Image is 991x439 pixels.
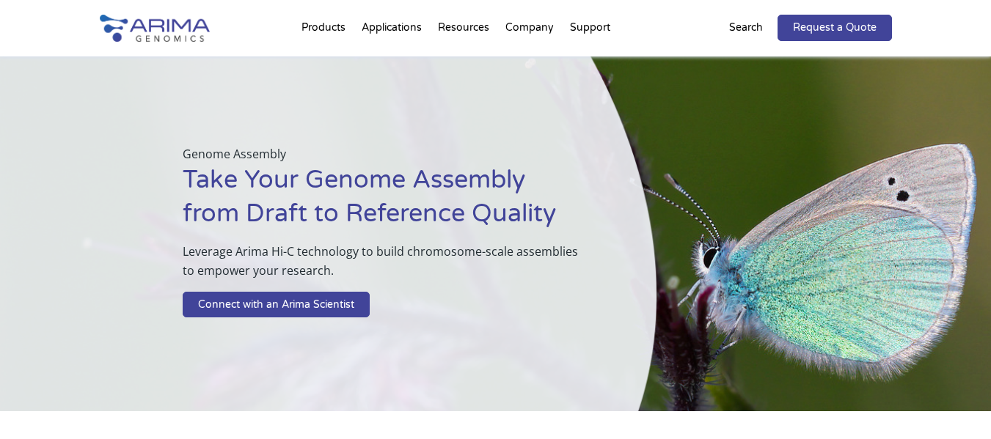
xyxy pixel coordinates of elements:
h1: Take Your Genome Assembly from Draft to Reference Quality [183,163,583,242]
p: Search [729,18,763,37]
p: Leverage Arima Hi-C technology to build chromosome-scale assemblies to empower your research. [183,242,583,292]
img: Arima-Genomics-logo [100,15,210,42]
a: Request a Quote [778,15,892,41]
div: Genome Assembly [183,144,583,324]
a: Connect with an Arima Scientist [183,292,370,318]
